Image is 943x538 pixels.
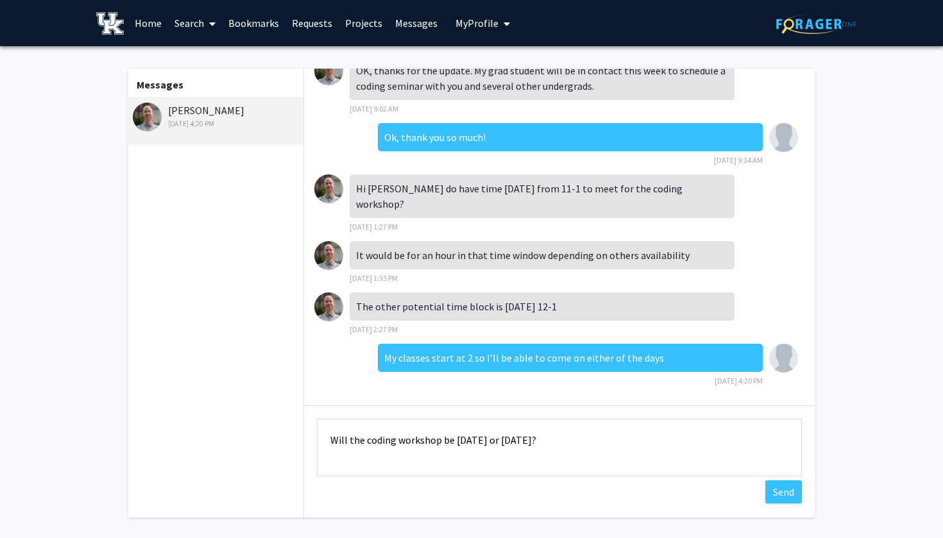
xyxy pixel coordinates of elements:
[769,123,798,152] img: Aayusha Kandel
[455,17,498,29] span: My Profile
[128,1,168,46] a: Home
[168,1,222,46] a: Search
[133,103,300,130] div: [PERSON_NAME]
[765,480,802,503] button: Send
[350,174,735,218] div: Hi [PERSON_NAME] do have time [DATE] from 11-1 to meet for the coding workshop?
[96,12,124,35] img: University of Kentucky Logo
[350,292,735,321] div: The other potential time block is [DATE] 12-1
[317,419,802,476] textarea: Message
[10,480,55,528] iframe: Chat
[350,104,398,113] span: [DATE] 9:02 AM
[314,241,343,270] img: Jake Ferguson
[222,1,285,46] a: Bookmarks
[776,14,856,34] img: ForagerOne Logo
[133,103,162,131] img: Jake Ferguson
[350,241,735,269] div: It would be for an hour in that time window depending on others availability
[339,1,389,46] a: Projects
[714,155,763,165] span: [DATE] 9:34 AM
[350,273,398,283] span: [DATE] 1:35 PM
[285,1,339,46] a: Requests
[314,56,343,85] img: Jake Ferguson
[389,1,444,46] a: Messages
[133,118,300,130] div: [DATE] 4:20 PM
[769,344,798,373] img: Aayusha Kandel
[715,376,763,385] span: [DATE] 4:20 PM
[137,78,183,91] b: Messages
[350,324,398,334] span: [DATE] 2:27 PM
[378,344,763,372] div: My classes start at 2 so I’ll be able to come on either of the days
[314,174,343,203] img: Jake Ferguson
[314,292,343,321] img: Jake Ferguson
[350,222,398,231] span: [DATE] 1:27 PM
[350,56,735,100] div: OK, thanks for the update. My grad student will be in contact this week to schedule a coding semi...
[378,123,763,151] div: Ok, thank you so much!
